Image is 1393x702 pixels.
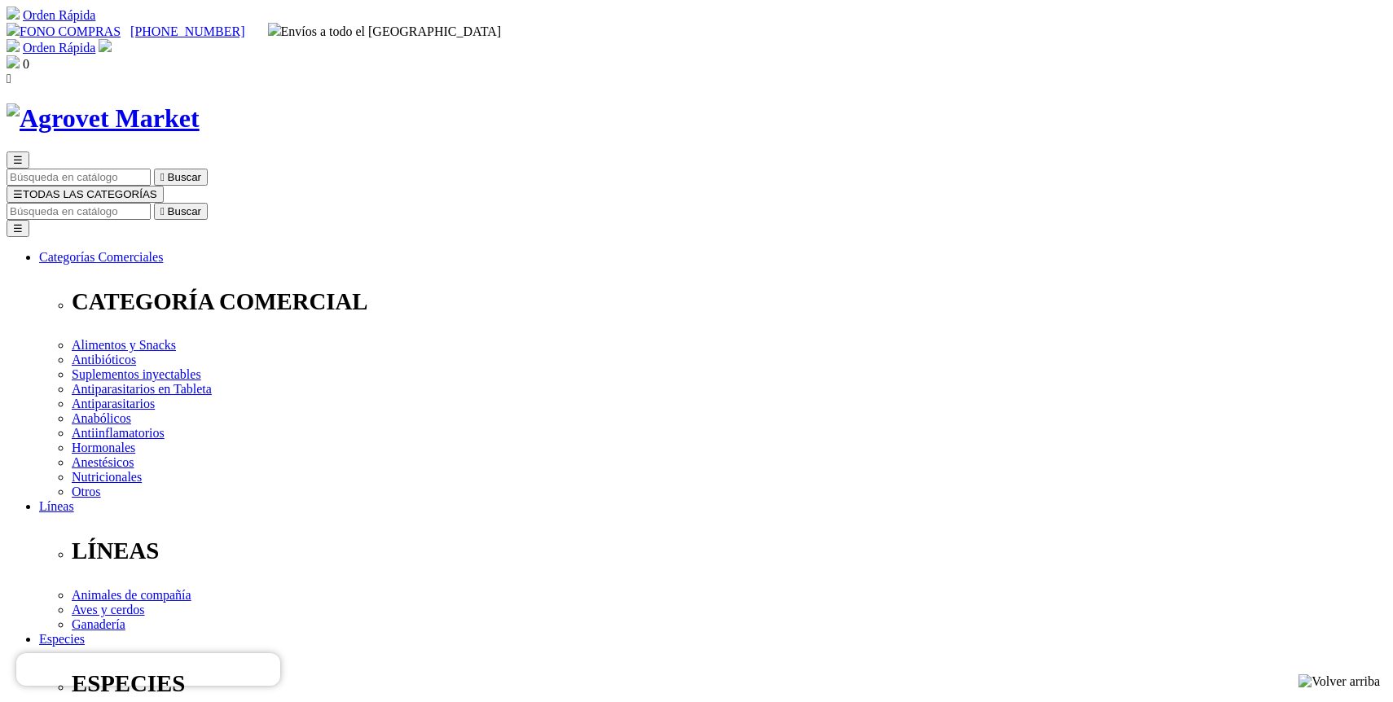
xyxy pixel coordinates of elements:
a: Otros [72,485,101,498]
a: FONO COMPRAS [7,24,121,38]
a: Acceda a su cuenta de cliente [99,41,112,55]
i:  [7,72,11,86]
img: shopping-cart.svg [7,39,20,52]
input: Buscar [7,203,151,220]
a: Animales de compañía [72,588,191,602]
span: Buscar [168,171,201,183]
button: ☰ [7,151,29,169]
p: LÍNEAS [72,537,1386,564]
span: ☰ [13,154,23,166]
span: Buscar [168,205,201,217]
i:  [160,205,165,217]
a: Alimentos y Snacks [72,338,176,352]
a: Nutricionales [72,470,142,484]
span: ☰ [13,188,23,200]
button: ☰ [7,220,29,237]
button: ☰TODAS LAS CATEGORÍAS [7,186,164,203]
img: Agrovet Market [7,103,200,134]
a: Antiparasitarios [72,397,155,410]
img: Volver arriba [1299,674,1380,689]
a: Antiparasitarios en Tableta [72,382,212,396]
a: Aves y cerdos [72,603,144,616]
img: user.svg [99,39,112,52]
a: Anestésicos [72,455,134,469]
a: Orden Rápida [23,8,95,22]
button:  Buscar [154,169,208,186]
span: 0 [23,57,29,71]
a: [PHONE_NUMBER] [130,24,244,38]
a: Categorías Comerciales [39,250,163,264]
span: Envíos a todo el [GEOGRAPHIC_DATA] [268,24,502,38]
a: Especies [39,632,85,646]
img: shopping-cart.svg [7,7,20,20]
input: Buscar [7,169,151,186]
p: CATEGORÍA COMERCIAL [72,288,1386,315]
img: phone.svg [7,23,20,36]
a: Orden Rápida [23,41,95,55]
p: ESPECIES [72,670,1386,697]
a: Hormonales [72,441,135,454]
a: Ganadería [72,617,125,631]
a: Anabólicos [72,411,131,425]
a: Líneas [39,499,74,513]
a: Suplementos inyectables [72,367,201,381]
img: delivery-truck.svg [268,23,281,36]
button:  Buscar [154,203,208,220]
a: Antiinflamatorios [72,426,165,440]
img: shopping-bag.svg [7,55,20,68]
i:  [160,171,165,183]
iframe: Brevo live chat [16,653,280,686]
a: Antibióticos [72,353,136,366]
